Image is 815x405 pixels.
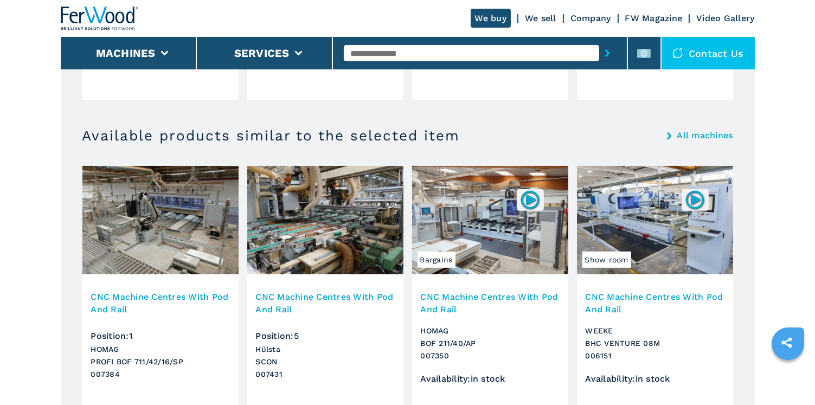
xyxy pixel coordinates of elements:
h3: CNC Machine Centres With Pod And Rail [586,291,724,316]
button: Machines [96,47,156,60]
img: CNC Machine Centres With Pod And Rail HOMAG PROFI BOF 711/42/16/SP [82,166,239,274]
img: Ferwood [61,7,139,30]
h3: CNC Machine Centres With Pod And Rail [421,291,560,316]
h3: CNC Machine Centres With Pod And Rail [91,291,230,316]
button: Services [234,47,290,60]
img: 007350 [519,189,541,210]
button: submit-button [599,41,616,66]
a: sharethis [773,329,800,356]
div: Availability : in stock [586,374,724,383]
a: All machines [677,131,733,140]
img: Contact us [672,48,683,59]
div: Availability : in stock [421,374,560,383]
div: Position : 5 [256,322,395,340]
img: CNC Machine Centres With Pod And Rail HOMAG BOF 211/40/AP [412,166,568,274]
h3: HOMAG PROFI BOF 711/42/16/SP 007384 [91,343,230,381]
img: CNC Machine Centres With Pod And Rail Hülsta SCON [247,166,403,274]
h3: Hülsta SCON 007431 [256,343,395,381]
div: Position : 1 [91,322,230,340]
a: We sell [525,13,556,23]
span: Bargains [418,252,455,268]
img: 006151 [684,189,705,210]
a: FW Magazine [625,13,683,23]
a: Company [570,13,611,23]
h3: WEEKE BHC VENTURE 08M 006151 [586,325,724,362]
h3: CNC Machine Centres With Pod And Rail [256,291,395,316]
a: Video Gallery [696,13,754,23]
iframe: Chat [769,356,807,397]
img: CNC Machine Centres With Pod And Rail WEEKE BHC VENTURE 08M [577,166,733,274]
h3: Available products similar to the selected item [82,127,460,144]
h3: HOMAG BOF 211/40/AP 007350 [421,325,560,362]
a: We buy [471,9,511,28]
span: Show room [582,252,631,268]
div: Contact us [662,37,755,69]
